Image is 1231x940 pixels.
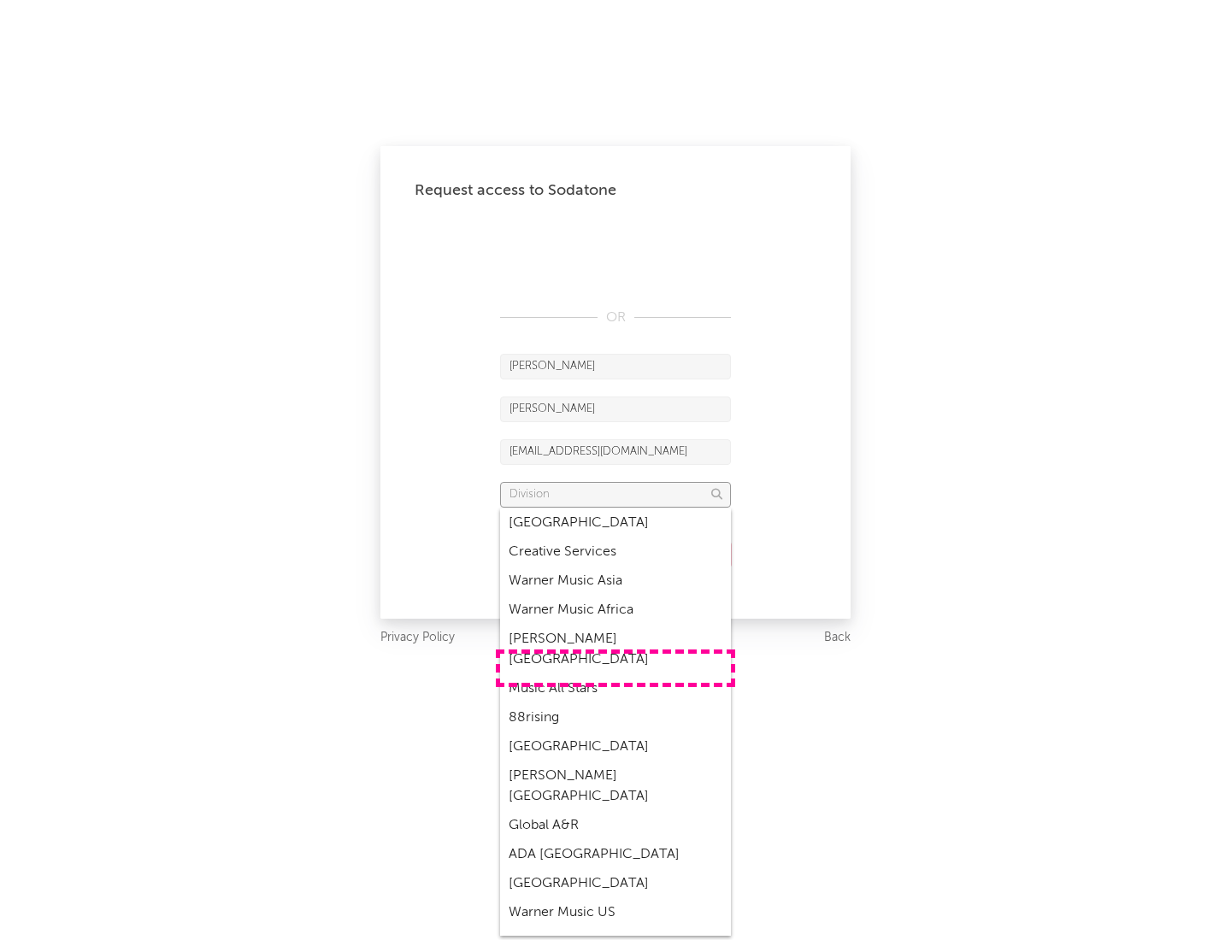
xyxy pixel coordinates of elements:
[500,898,731,927] div: Warner Music US
[500,567,731,596] div: Warner Music Asia
[500,538,731,567] div: Creative Services
[500,732,731,761] div: [GEOGRAPHIC_DATA]
[500,811,731,840] div: Global A&R
[500,625,731,674] div: [PERSON_NAME] [GEOGRAPHIC_DATA]
[500,354,731,379] input: First Name
[500,761,731,811] div: [PERSON_NAME] [GEOGRAPHIC_DATA]
[500,439,731,465] input: Email
[500,703,731,732] div: 88rising
[500,508,731,538] div: [GEOGRAPHIC_DATA]
[415,180,816,201] div: Request access to Sodatone
[380,627,455,649] a: Privacy Policy
[824,627,851,649] a: Back
[500,397,731,422] input: Last Name
[500,840,731,869] div: ADA [GEOGRAPHIC_DATA]
[500,869,731,898] div: [GEOGRAPHIC_DATA]
[500,308,731,328] div: OR
[500,596,731,625] div: Warner Music Africa
[500,674,731,703] div: Music All Stars
[500,482,731,508] input: Division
